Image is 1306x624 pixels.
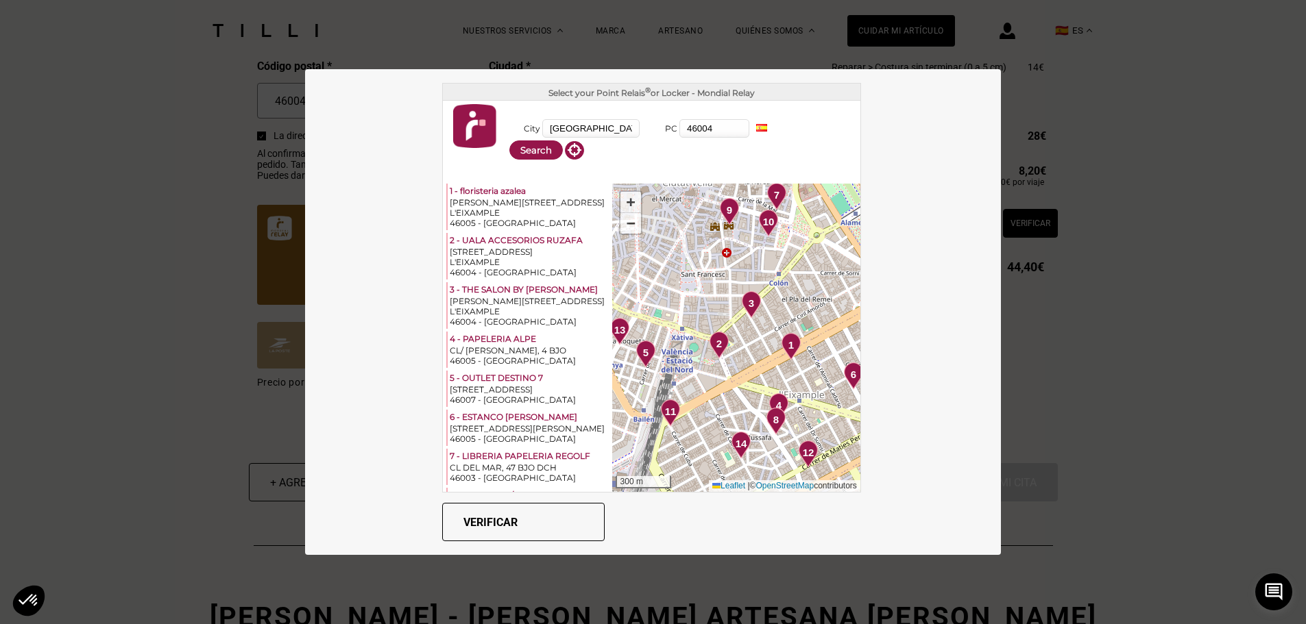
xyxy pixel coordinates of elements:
[769,393,788,421] img: pointsrelais_pin.png
[709,480,860,492] div: © contributors
[450,395,610,405] div: 46007 - [GEOGRAPHIC_DATA]
[788,338,794,353] span: 1
[726,432,757,462] div: 14
[803,445,814,461] span: 12
[661,399,680,427] img: pointsrelais_pin.png
[844,362,863,390] img: pointsrelais_pin.png
[450,434,610,444] div: 46005 - [GEOGRAPHIC_DATA]
[605,318,636,349] div: 13
[756,124,767,132] img: ES
[716,336,722,352] span: 2
[655,399,686,430] div: 11
[767,183,786,210] img: pointsrelais_pin.png
[450,451,610,462] div: 7 - LIBRERIA PAPELERIA REGOLF
[450,306,610,316] div: L'EIXAMPLE
[712,481,745,490] a: Leaflet
[626,214,635,232] span: −
[776,333,807,364] div: 1
[450,373,610,384] div: 5 - OUTLET DESTINO 7
[450,284,610,296] div: 3 - THE SALON BY [PERSON_NAME]
[759,210,778,237] img: pointsrelais_pin.png
[450,412,610,423] div: 6 - ESTANCO [PERSON_NAME]
[776,398,782,414] span: 4
[731,432,751,459] img: pointsrelais_pin.png
[799,440,818,468] img: pointsrelais_pin.png
[443,84,860,101] div: Select your Point Relais or Locker - Mondial Relay
[450,473,610,483] div: 46003 - [GEOGRAPHIC_DATA]
[714,198,745,229] div: 9
[620,213,641,234] a: Zoom out
[509,123,540,134] label: City
[450,462,610,473] div: CL DEL MAR, 47 BJO DCH
[646,123,677,134] label: PC
[614,323,626,338] span: 13
[616,476,671,488] div: 300 m
[450,296,610,306] div: [PERSON_NAME][STREET_ADDRESS]
[450,208,610,218] div: L'EIXAMPLE
[636,340,655,368] img: pointsrelais_pin.png
[450,490,610,512] div: 8 - LOCKER 24/7 TELPARK MERCADO DE
[450,355,610,366] div: 46005 - [GEOGRAPHIC_DATA]
[645,86,651,95] sup: ®
[450,334,610,345] div: 4 - PAPELERIA ALPE
[736,436,747,452] span: 14
[704,332,735,362] div: 2
[450,267,610,277] div: 46004 - [GEOGRAPHIC_DATA]
[736,291,767,322] div: 3
[450,345,610,355] div: CL/ [PERSON_NAME], 4 BJO
[610,318,629,345] img: pointsrelais_pin.png
[763,214,775,230] span: 10
[620,192,641,213] a: Zoom in
[727,203,732,219] span: 9
[762,183,793,214] div: 7
[450,247,610,257] div: [STREET_ADDRESS]
[631,340,662,371] div: 5
[450,257,610,267] div: L'EIXAMPLE
[747,481,749,490] span: |
[442,503,605,541] button: Verificar
[450,197,610,208] div: [PERSON_NAME][STREET_ADDRESS]
[720,198,739,225] img: pointsrelais_pin.png
[450,218,610,228] div: 46005 - [GEOGRAPHIC_DATA]
[782,333,801,360] img: pointsrelais_pin.png
[509,140,563,160] button: Search
[626,193,635,210] span: +
[773,412,779,428] span: 8
[450,235,610,247] div: 2 - UALA ACCESORIOS RUZAFA
[450,384,610,395] div: [STREET_ADDRESS]
[742,291,761,319] img: pointsrelais_pin.png
[450,423,610,434] div: [STREET_ADDRESS][PERSON_NAME]
[766,408,786,435] img: pointsrelais_pin.png
[665,404,677,420] span: 11
[450,316,610,327] div: 46004 - [GEOGRAPHIC_DATA]
[753,210,784,240] div: 10
[851,367,856,383] span: 6
[764,393,795,424] div: 4
[450,186,610,197] div: 1 - floristeria azalea
[774,188,779,203] span: 7
[793,440,824,471] div: 12
[761,408,792,438] div: 8
[838,362,869,393] div: 6
[643,345,649,361] span: 5
[710,332,729,359] img: pointsrelais_pin.png
[755,481,814,490] a: OpenStreetMap
[749,296,754,312] span: 3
